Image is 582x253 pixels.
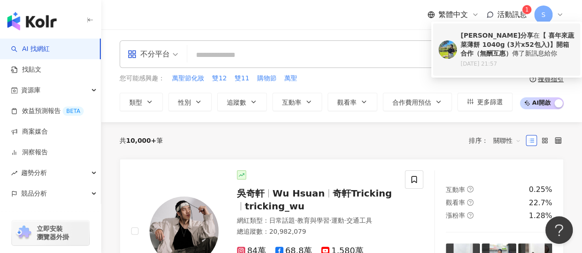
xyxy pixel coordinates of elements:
span: question-circle [467,212,473,219]
button: 萬聖節化妝 [172,73,205,84]
span: 互動率 [282,99,301,106]
div: 1.28% [529,211,552,221]
sup: 1 [522,5,531,14]
span: 教育與學習 [297,217,329,224]
a: chrome extension立即安裝 瀏覽器外掛 [12,220,89,245]
button: 類型 [120,93,163,111]
span: 立即安裝 瀏覽器外掛 [37,225,69,241]
span: 觀看率 [337,99,357,106]
span: · [329,217,331,224]
div: 共 筆 [120,137,163,144]
span: 雙11 [235,74,249,83]
span: question-circle [530,76,536,82]
button: 更多篩選 [457,93,513,111]
span: question-circle [467,186,473,192]
span: 互動率 [446,186,465,193]
div: 不分平台 [127,47,170,62]
button: 性別 [168,93,212,111]
div: 網紅類型 ： [237,216,394,225]
span: 繁體中文 [438,10,468,20]
span: 活動訊息 [497,10,527,19]
span: 資源庫 [21,80,40,101]
button: 雙12 [212,73,227,84]
span: Wu Hsuan [272,188,325,199]
span: 觀看率 [446,199,465,206]
div: 總追蹤數 ： 20,982,079 [237,227,394,236]
div: [DATE] 21:57 [461,60,575,68]
span: · [295,217,297,224]
img: KOL Avatar [438,40,457,59]
button: 觀看率 [328,93,377,111]
div: 在 傳了新訊息給你 [461,31,575,58]
span: 性別 [178,99,191,106]
span: 10,000+ [126,137,156,144]
span: · [344,217,346,224]
span: 日常話題 [269,217,295,224]
span: 漲粉率 [446,212,465,219]
a: searchAI 找網紅 [11,45,50,54]
span: S [542,10,546,20]
button: 萬聖 [284,73,298,84]
img: chrome extension [15,225,33,240]
span: 交通工具 [346,217,372,224]
div: 22.7% [529,198,552,208]
span: rise [11,170,17,176]
span: 奇軒Tricking [333,188,392,199]
span: 合作費用預估 [392,99,431,106]
span: 1 [525,6,529,13]
button: 追蹤數 [217,93,267,111]
img: logo [7,12,57,30]
button: 合作費用預估 [383,93,452,111]
a: 洞察報告 [11,148,48,157]
span: 雙12 [212,74,227,83]
button: 雙11 [234,73,250,84]
span: 您可能感興趣： [120,74,165,83]
a: 商案媒合 [11,127,48,136]
button: 互動率 [272,93,322,111]
div: 搜尋指引 [538,75,564,83]
span: 吳奇軒 [237,188,265,199]
span: 追蹤數 [227,99,246,106]
span: 關聯性 [493,133,521,148]
span: 購物節 [257,74,277,83]
span: 類型 [129,99,142,106]
iframe: Help Scout Beacon - Open [545,216,573,244]
b: 【 喜年來蔬菜薄餅 1040g (3片x52包入)】開箱合作（無酬互惠） [461,32,574,57]
span: 萬聖節化妝 [172,74,204,83]
span: 更多篩選 [477,98,503,106]
a: 找貼文 [11,65,41,74]
span: 運動 [331,217,344,224]
span: question-circle [467,199,473,206]
a: 效益預測報告BETA [11,107,84,116]
span: appstore [127,50,137,59]
span: 競品分析 [21,183,47,204]
span: tricking_wu [245,201,305,212]
span: 萬聖 [284,74,297,83]
button: 購物節 [257,73,277,84]
b: [PERSON_NAME]分享 [461,32,533,39]
span: 趨勢分析 [21,163,47,183]
div: 排序： [469,133,526,148]
div: 0.25% [529,185,552,195]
